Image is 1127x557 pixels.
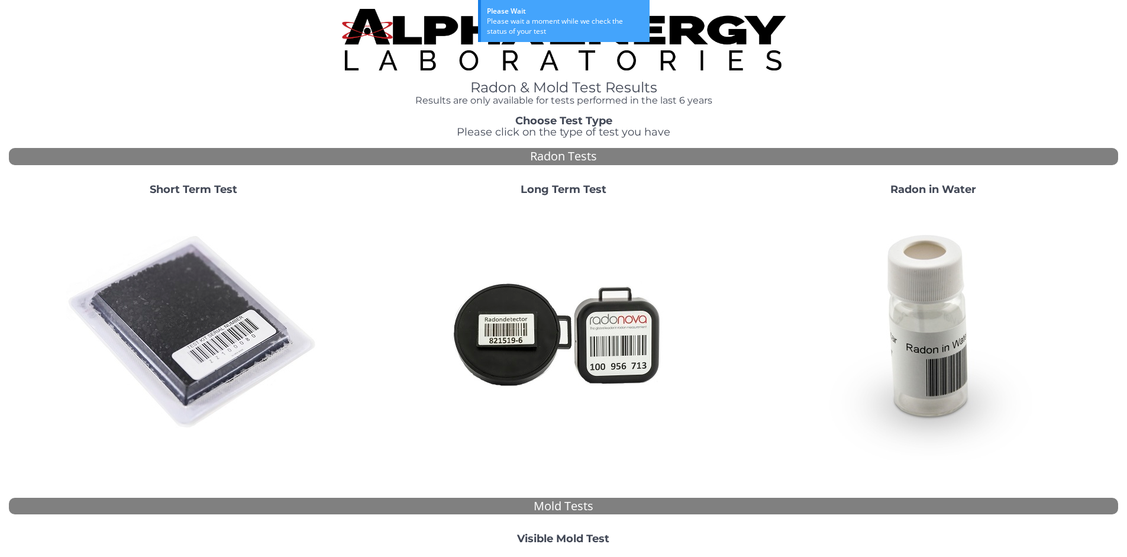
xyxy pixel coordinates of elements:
strong: Radon in Water [890,183,976,196]
div: Please wait a moment while we check the status of your test [487,16,644,36]
div: Please Wait [487,6,644,16]
div: Radon Tests [9,148,1118,165]
img: TightCrop.jpg [342,9,786,70]
img: Radtrak2vsRadtrak3.jpg [436,205,690,460]
strong: Visible Mold Test [517,532,609,545]
strong: Choose Test Type [515,114,612,127]
strong: Long Term Test [521,183,606,196]
span: Please click on the type of test you have [457,125,670,139]
h4: Results are only available for tests performed in the last 6 years [342,95,786,106]
img: ShortTerm.jpg [66,205,321,460]
strong: Short Term Test [150,183,237,196]
img: RadoninWater.jpg [806,205,1060,460]
h1: Radon & Mold Test Results [342,80,786,95]
div: Mold Tests [9,498,1118,515]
